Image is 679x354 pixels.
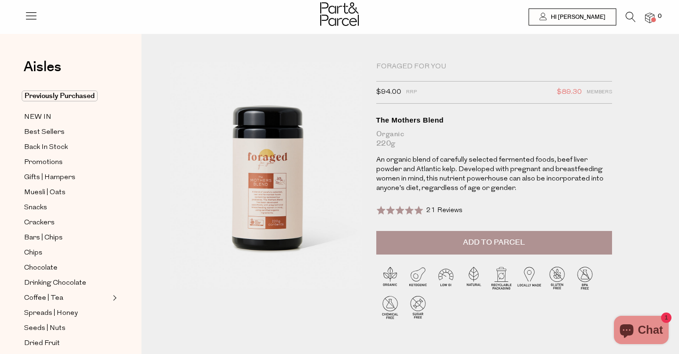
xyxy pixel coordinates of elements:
img: The Mothers Blend [170,62,362,289]
img: P_P-ICONS-Live_Bec_V11_Low_Gi.svg [432,264,460,292]
p: An organic blend of carefully selected fermented foods, beef liver powder and Atlantic kelp. Deve... [376,156,612,193]
span: 21 Reviews [426,207,463,214]
a: Seeds | Nuts [24,322,110,334]
span: $89.30 [557,86,582,99]
span: Spreads | Honey [24,308,78,319]
span: Hi [PERSON_NAME] [548,13,605,21]
img: P_P-ICONS-Live_Bec_V11_Locally_Made_2.svg [515,264,543,292]
div: The Mothers Blend [376,115,612,125]
a: Previously Purchased [24,91,110,102]
img: P_P-ICONS-Live_Bec_V11_Recyclable_Packaging.svg [488,264,515,292]
button: Expand/Collapse Coffee | Tea [110,292,117,304]
a: Gifts | Hampers [24,172,110,183]
span: Bars | Chips [24,232,63,244]
a: Drinking Chocolate [24,277,110,289]
span: Promotions [24,157,63,168]
a: Coffee | Tea [24,292,110,304]
a: NEW IN [24,111,110,123]
span: Aisles [24,57,61,77]
span: $94.00 [376,86,401,99]
img: P_P-ICONS-Live_Bec_V11_Natural.svg [460,264,488,292]
span: Members [587,86,612,99]
a: Bars | Chips [24,232,110,244]
a: Chocolate [24,262,110,274]
div: Organic 220g [376,130,612,148]
img: P_P-ICONS-Live_Bec_V11_Chemical_Free.svg [376,293,404,321]
img: P_P-ICONS-Live_Bec_V11_Sugar_Free.svg [404,293,432,321]
span: Back In Stock [24,142,68,153]
span: RRP [406,86,417,99]
a: Muesli | Oats [24,187,110,198]
span: Crackers [24,217,55,229]
span: Dried Fruit [24,338,60,349]
a: Back In Stock [24,141,110,153]
a: Promotions [24,156,110,168]
img: P_P-ICONS-Live_Bec_V11_BPA_Free.svg [571,264,599,292]
span: Coffee | Tea [24,293,63,304]
a: Crackers [24,217,110,229]
a: Spreads | Honey [24,307,110,319]
span: Snacks [24,202,47,214]
a: Snacks [24,202,110,214]
a: 0 [645,13,654,23]
img: Part&Parcel [320,2,359,26]
a: Chips [24,247,110,259]
inbox-online-store-chat: Shopify online store chat [611,316,671,346]
a: Best Sellers [24,126,110,138]
span: Chips [24,247,42,259]
span: Muesli | Oats [24,187,66,198]
span: Seeds | Nuts [24,323,66,334]
span: Chocolate [24,263,58,274]
span: Best Sellers [24,127,65,138]
div: Foraged For You [376,62,612,72]
a: Aisles [24,60,61,83]
span: NEW IN [24,112,51,123]
img: P_P-ICONS-Live_Bec_V11_Gluten_Free.svg [543,264,571,292]
a: Dried Fruit [24,338,110,349]
img: P_P-ICONS-Live_Bec_V11_Ketogenic.svg [404,264,432,292]
button: Add to Parcel [376,231,612,255]
span: Add to Parcel [463,237,525,248]
img: P_P-ICONS-Live_Bec_V11_Organic.svg [376,264,404,292]
span: Drinking Chocolate [24,278,86,289]
span: Previously Purchased [22,91,98,101]
span: Gifts | Hampers [24,172,75,183]
span: 0 [655,12,664,21]
a: Hi [PERSON_NAME] [529,8,616,25]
